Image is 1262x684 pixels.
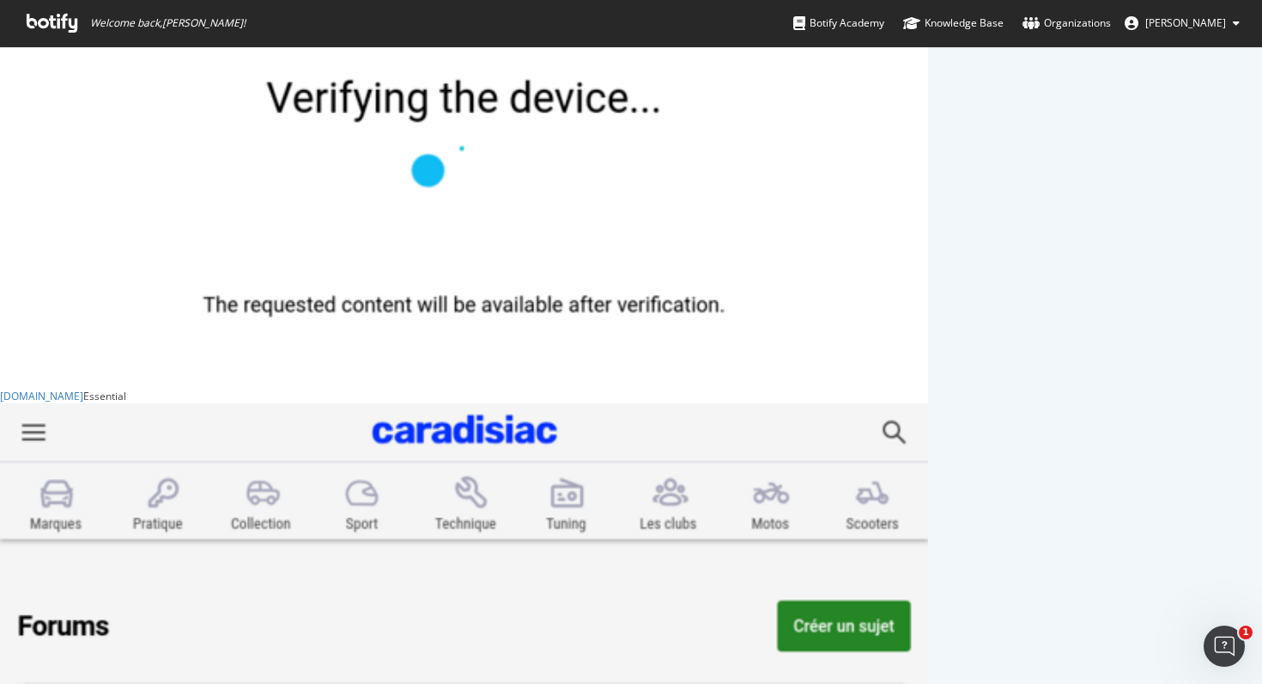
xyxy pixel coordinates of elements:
div: Knowledge Base [903,15,1004,32]
button: [PERSON_NAME] [1111,9,1253,37]
span: Welcome back, [PERSON_NAME] ! [90,16,246,30]
div: Organizations [1022,15,1111,32]
span: 1 [1239,626,1253,639]
iframe: Intercom live chat [1204,626,1245,667]
div: Essential [83,389,126,403]
span: NASSAR Léa [1145,15,1226,30]
div: Botify Academy [793,15,884,32]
